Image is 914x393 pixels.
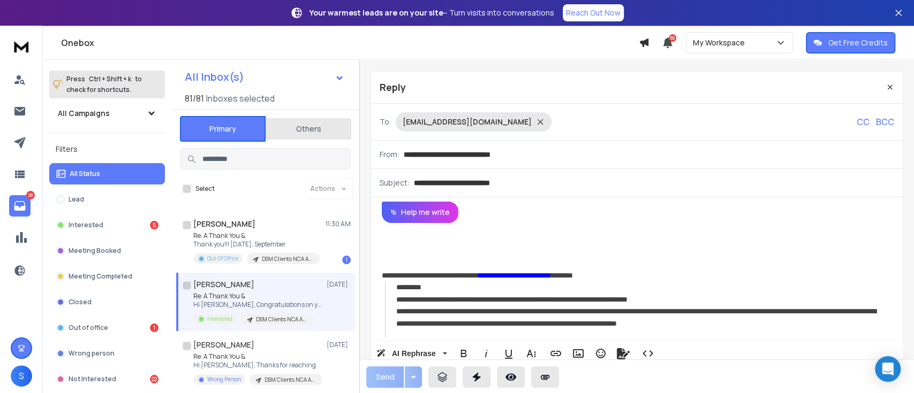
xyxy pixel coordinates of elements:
button: S [11,365,32,387]
button: Others [266,117,351,141]
p: Press to check for shortcuts. [66,74,142,95]
div: 1 [342,256,351,264]
p: Re: A Thank You & [193,352,322,361]
p: Hi [PERSON_NAME], Congratulations on your [193,300,322,309]
h1: [PERSON_NAME] [193,340,254,350]
button: Insert Link (Ctrl+K) [546,343,566,364]
h3: Inboxes selected [206,92,275,105]
p: Interested [207,315,232,323]
button: Bold (Ctrl+B) [454,343,474,364]
div: 22 [150,375,158,383]
p: Reply [380,80,406,95]
button: Not Interested22 [49,368,165,390]
button: Interested5 [49,214,165,236]
span: Ctrl + Shift + k [87,73,133,85]
button: Code View [638,343,658,364]
p: Hi [PERSON_NAME], Thanks for reaching [193,361,322,369]
p: Wrong person [69,349,115,358]
p: Out Of Office [207,255,238,263]
button: Italic (Ctrl+I) [476,343,496,364]
p: Re: A Thank You & [193,292,322,300]
p: Wrong Person [207,375,241,383]
p: DSM Clients NCA Affiliate Program [256,315,307,323]
button: Meeting Booked [49,240,165,261]
label: Select [195,184,215,193]
div: Open Intercom Messenger [875,356,901,382]
p: To: [380,117,391,127]
h1: Onebox [61,36,639,49]
p: All Status [70,169,100,178]
p: BCC [876,115,894,128]
p: Re: A Thank You & [193,232,320,240]
button: All Status [49,163,165,184]
button: Meeting Completed [49,266,165,287]
p: CC [857,115,870,128]
a: 28 [9,195,31,217]
button: Primary [180,116,266,142]
p: DSM Clients NCA Affiliate Program [262,255,313,263]
a: Reach Out Now [563,4,624,21]
p: Interested [69,221,103,229]
p: My Workspace [693,37,749,48]
img: logo [11,36,32,56]
button: Get Free Credits [806,32,895,53]
h1: All Campaigns [58,108,110,119]
button: All Inbox(s) [176,66,353,88]
button: Signature [613,343,633,364]
span: 50 [669,34,676,42]
p: [EMAIL_ADDRESS][DOMAIN_NAME] [403,117,532,127]
button: All Campaigns [49,103,165,124]
button: Insert Image (Ctrl+P) [568,343,588,364]
p: [DATE] [327,341,351,349]
p: – Turn visits into conversations [309,7,554,18]
div: 1 [150,323,158,332]
button: Lead [49,189,165,210]
div: 5 [150,221,158,229]
h1: [PERSON_NAME] [193,219,255,229]
p: 28 [26,191,35,199]
h1: [PERSON_NAME] [193,279,254,290]
span: 81 / 81 [185,92,204,105]
p: [DATE] [327,280,351,289]
h1: All Inbox(s) [185,72,244,82]
button: Wrong person [49,343,165,364]
p: Get Free Credits [828,37,888,48]
h3: Filters [49,142,165,157]
button: Help me write [382,202,458,223]
p: Subject: [380,178,410,188]
p: Closed [69,298,92,306]
p: Reach Out Now [566,7,621,18]
button: AI Rephrase [374,343,449,364]
p: Not Interested [69,375,116,383]
button: Out of office1 [49,317,165,338]
p: Lead [69,195,84,204]
span: AI Rephrase [390,349,438,358]
p: DSM Clients NCA Affiliate Program [265,376,316,384]
p: Meeting Booked [69,246,121,255]
strong: Your warmest leads are on your site [309,7,443,18]
button: Closed [49,291,165,313]
button: More Text [521,343,541,364]
p: Meeting Completed [69,272,132,281]
p: Thank you!!! [DATE], September [193,240,320,249]
button: Emoticons [591,343,611,364]
button: Underline (Ctrl+U) [498,343,519,364]
p: 11:30 AM [326,220,351,228]
p: From: [380,149,399,160]
p: Out of office [69,323,108,332]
